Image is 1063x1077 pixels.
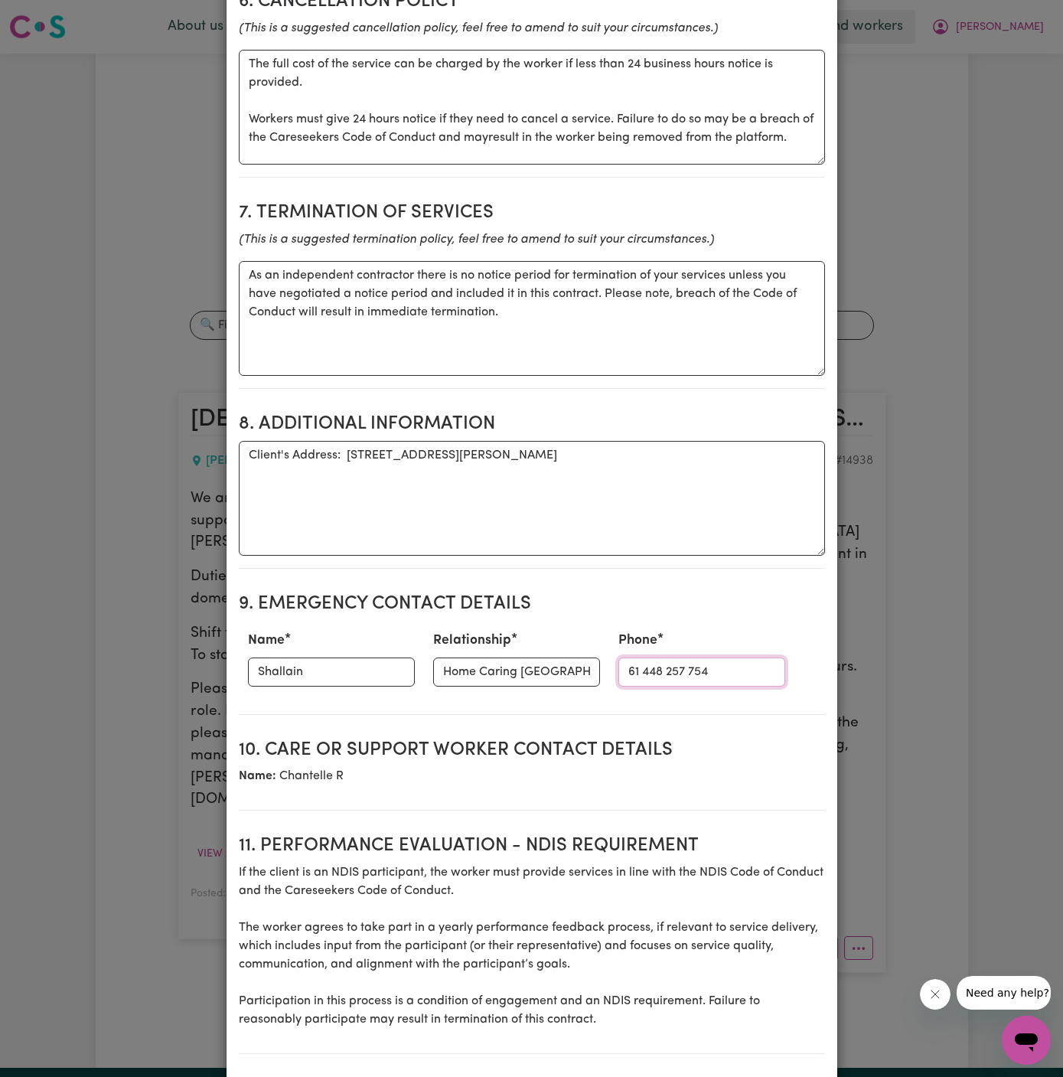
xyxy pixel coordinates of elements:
[239,835,825,857] h2: 11. Performance evaluation - NDIS requirement
[920,979,951,1010] iframe: Close message
[239,739,825,762] h2: 10. Care or support worker contact details
[239,767,825,785] p: Chantelle R
[239,770,276,782] b: Name:
[239,441,825,556] textarea: Client's Address: [STREET_ADDRESS][PERSON_NAME]
[1002,1016,1051,1065] iframe: Button to launch messaging window
[433,658,600,687] input: e.g. Daughter
[957,976,1051,1010] iframe: Message from company
[248,631,285,651] label: Name
[239,22,718,34] i: (This is a suggested cancellation policy, feel free to amend to suit your circumstances.)
[239,233,714,246] i: (This is a suggested termination policy, feel free to amend to suit your circumstances.)
[239,593,825,615] h2: 9. Emergency Contact Details
[618,631,657,651] label: Phone
[433,631,511,651] label: Relationship
[239,261,825,376] textarea: As an independent contractor there is no notice period for termination of your services unless yo...
[239,50,825,165] textarea: The full cost of the service can be charged by the worker if less than 24 business hours notice i...
[239,202,825,224] h2: 7. Termination of Services
[239,413,825,436] h2: 8. Additional Information
[248,658,415,687] input: e.g. Amber Smith
[239,863,825,1029] p: If the client is an NDIS participant, the worker must provide services in line with the NDIS Code...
